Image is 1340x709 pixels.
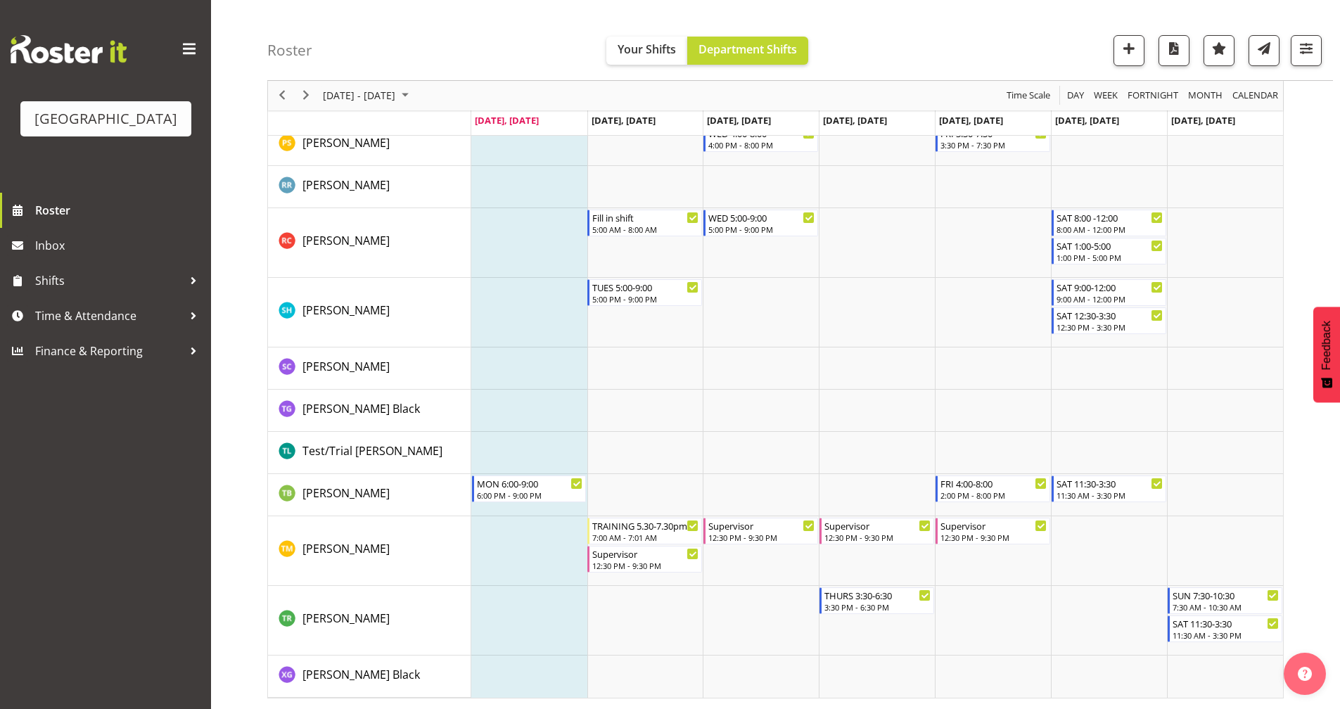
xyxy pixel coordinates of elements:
[592,532,698,543] div: 7:00 AM - 7:01 AM
[1066,87,1085,105] span: Day
[1231,87,1280,105] span: calendar
[302,666,420,683] a: [PERSON_NAME] Black
[1114,35,1144,66] button: Add a new shift
[1052,210,1166,236] div: Riley Crosbie"s event - SAT 8:00 -12:00 Begin From Saturday, August 16, 2025 at 8:00:00 AM GMT+12...
[1057,280,1163,294] div: SAT 9:00-12:00
[1052,307,1166,334] div: Sarah Hartstonge"s event - SAT 12:30-3:30 Begin From Saturday, August 16, 2025 at 12:30:00 PM GMT...
[268,656,471,698] td: Xavier Greenwood Black resource
[1057,321,1163,333] div: 12:30 PM - 3:30 PM
[321,87,397,105] span: [DATE] - [DATE]
[1057,490,1163,501] div: 11:30 AM - 3:30 PM
[1230,87,1281,105] button: Month
[708,532,815,543] div: 12:30 PM - 9:30 PM
[268,516,471,586] td: Thomas Meulenbroek resource
[708,518,815,532] div: Supervisor
[302,485,390,501] span: [PERSON_NAME]
[698,41,797,57] span: Department Shifts
[268,347,471,390] td: Stephen Cook resource
[592,293,698,305] div: 5:00 PM - 9:00 PM
[302,232,390,249] a: [PERSON_NAME]
[703,518,818,544] div: Thomas Meulenbroek"s event - Supervisor Begin From Wednesday, August 13, 2025 at 12:30:00 PM GMT+...
[1065,87,1087,105] button: Timeline Day
[35,270,183,291] span: Shifts
[1171,114,1235,127] span: [DATE], [DATE]
[318,81,417,110] div: August 11 - 17, 2025
[35,200,204,221] span: Roster
[302,442,442,459] a: Test/Trial [PERSON_NAME]
[592,547,698,561] div: Supervisor
[824,532,931,543] div: 12:30 PM - 9:30 PM
[11,35,127,63] img: Rosterit website logo
[475,114,539,127] span: [DATE], [DATE]
[472,475,587,502] div: Thomas Butson"s event - MON 6:00-9:00 Begin From Monday, August 11, 2025 at 6:00:00 PM GMT+12:00 ...
[268,166,471,208] td: Rashan Ryan resource
[1320,321,1333,370] span: Feedback
[268,586,471,656] td: Tyla Robinson resource
[302,667,420,682] span: [PERSON_NAME] Black
[268,124,471,166] td: Pyper Smith resource
[1186,87,1225,105] button: Timeline Month
[297,87,316,105] button: Next
[823,114,887,127] span: [DATE], [DATE]
[1057,238,1163,253] div: SAT 1:00-5:00
[708,139,815,151] div: 4:00 PM - 8:00 PM
[587,546,702,573] div: Thomas Meulenbroek"s event - Supervisor Begin From Tuesday, August 12, 2025 at 12:30:00 PM GMT+12...
[302,485,390,502] a: [PERSON_NAME]
[302,134,390,151] a: [PERSON_NAME]
[592,560,698,571] div: 12:30 PM - 9:30 PM
[1057,224,1163,235] div: 8:00 AM - 12:00 PM
[1187,87,1224,105] span: Month
[587,518,702,544] div: Thomas Meulenbroek"s event - TRAINING 5.30-7.30pm Begin From Tuesday, August 12, 2025 at 7:00:00 ...
[302,400,420,417] a: [PERSON_NAME] Black
[35,340,183,362] span: Finance & Reporting
[940,532,1047,543] div: 12:30 PM - 9:30 PM
[302,135,390,151] span: [PERSON_NAME]
[592,114,656,127] span: [DATE], [DATE]
[606,37,687,65] button: Your Shifts
[1052,238,1166,264] div: Riley Crosbie"s event - SAT 1:00-5:00 Begin From Saturday, August 16, 2025 at 1:00:00 PM GMT+12:0...
[268,432,471,474] td: Test/Trial Laurie resource
[1204,35,1234,66] button: Highlight an important date within the roster.
[302,233,390,248] span: [PERSON_NAME]
[824,588,931,602] div: THURS 3:30-6:30
[1173,601,1279,613] div: 7:30 AM - 10:30 AM
[1092,87,1121,105] button: Timeline Week
[592,280,698,294] div: TUES 5:00-9:00
[1173,588,1279,602] div: SUN 7:30-10:30
[1092,87,1119,105] span: Week
[824,601,931,613] div: 3:30 PM - 6:30 PM
[939,114,1003,127] span: [DATE], [DATE]
[273,87,292,105] button: Previous
[1057,308,1163,322] div: SAT 12:30-3:30
[936,518,1050,544] div: Thomas Meulenbroek"s event - Supervisor Begin From Friday, August 15, 2025 at 12:30:00 PM GMT+12:...
[35,305,183,326] span: Time & Attendance
[268,278,471,347] td: Sarah Hartstonge resource
[1168,615,1282,642] div: Tyla Robinson"s event - SAT 11:30-3:30 Begin From Sunday, August 17, 2025 at 11:30:00 AM GMT+12:0...
[321,87,415,105] button: August 2025
[1052,475,1166,502] div: Thomas Butson"s event - SAT 11:30-3:30 Begin From Saturday, August 16, 2025 at 11:30:00 AM GMT+12...
[302,177,390,193] a: [PERSON_NAME]
[587,210,702,236] div: Riley Crosbie"s event - Fill in shift Begin From Tuesday, August 12, 2025 at 5:00:00 AM GMT+12:00...
[940,490,1047,501] div: 2:00 PM - 8:00 PM
[1173,630,1279,641] div: 11:30 AM - 3:30 PM
[268,208,471,278] td: Riley Crosbie resource
[1055,114,1119,127] span: [DATE], [DATE]
[268,390,471,432] td: Taylor Greenwood Black resource
[302,401,420,416] span: [PERSON_NAME] Black
[592,518,698,532] div: TRAINING 5.30-7.30pm
[1057,210,1163,224] div: SAT 8:00 -12:00
[1298,667,1312,681] img: help-xxl-2.png
[1173,616,1279,630] div: SAT 11:30-3:30
[267,42,312,58] h4: Roster
[302,302,390,319] a: [PERSON_NAME]
[687,37,808,65] button: Department Shifts
[477,476,583,490] div: MON 6:00-9:00
[1004,87,1053,105] button: Time Scale
[703,210,818,236] div: Riley Crosbie"s event - WED 5:00-9:00 Begin From Wednesday, August 13, 2025 at 5:00:00 PM GMT+12:...
[302,611,390,626] span: [PERSON_NAME]
[302,302,390,318] span: [PERSON_NAME]
[302,358,390,375] a: [PERSON_NAME]
[1159,35,1189,66] button: Download a PDF of the roster according to the set date range.
[940,139,1047,151] div: 3:30 PM - 7:30 PM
